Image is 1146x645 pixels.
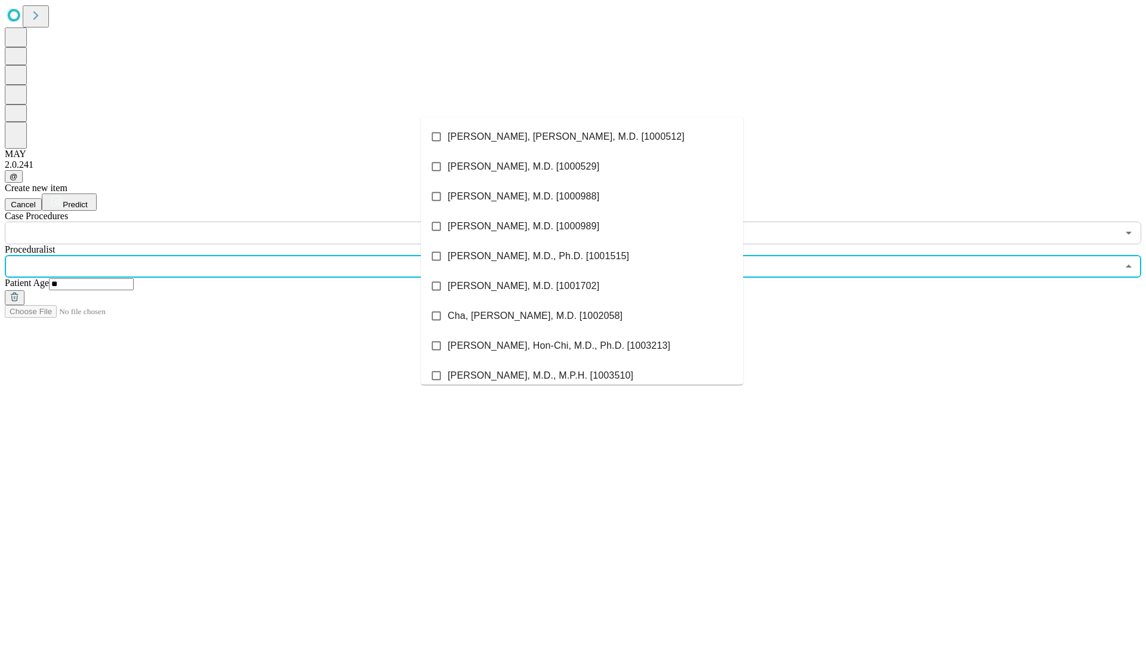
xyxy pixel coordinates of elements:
[448,339,670,353] span: [PERSON_NAME], Hon-Chi, M.D., Ph.D. [1003213]
[5,244,55,254] span: Proceduralist
[5,211,68,221] span: Scheduled Procedure
[11,200,36,209] span: Cancel
[1120,258,1137,275] button: Close
[5,149,1141,159] div: MAY
[448,249,629,263] span: [PERSON_NAME], M.D., Ph.D. [1001515]
[5,170,23,183] button: @
[448,279,599,293] span: [PERSON_NAME], M.D. [1001702]
[448,309,623,323] span: Cha, [PERSON_NAME], M.D. [1002058]
[63,200,87,209] span: Predict
[1120,225,1137,241] button: Open
[448,368,633,383] span: [PERSON_NAME], M.D., M.P.H. [1003510]
[5,278,49,288] span: Patient Age
[448,130,685,144] span: [PERSON_NAME], [PERSON_NAME], M.D. [1000512]
[5,159,1141,170] div: 2.0.241
[448,219,599,234] span: [PERSON_NAME], M.D. [1000989]
[5,198,42,211] button: Cancel
[42,193,97,211] button: Predict
[5,183,67,193] span: Create new item
[448,189,599,204] span: [PERSON_NAME], M.D. [1000988]
[448,159,599,174] span: [PERSON_NAME], M.D. [1000529]
[10,172,18,181] span: @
